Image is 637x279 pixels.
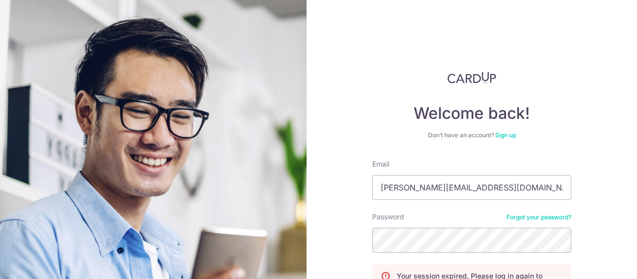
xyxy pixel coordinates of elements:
[372,103,571,123] h4: Welcome back!
[372,175,571,200] input: Enter your Email
[447,72,496,84] img: CardUp Logo
[507,213,571,221] a: Forgot your password?
[372,131,571,139] div: Don’t have an account?
[495,131,516,139] a: Sign up
[372,159,389,169] label: Email
[372,212,404,222] label: Password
